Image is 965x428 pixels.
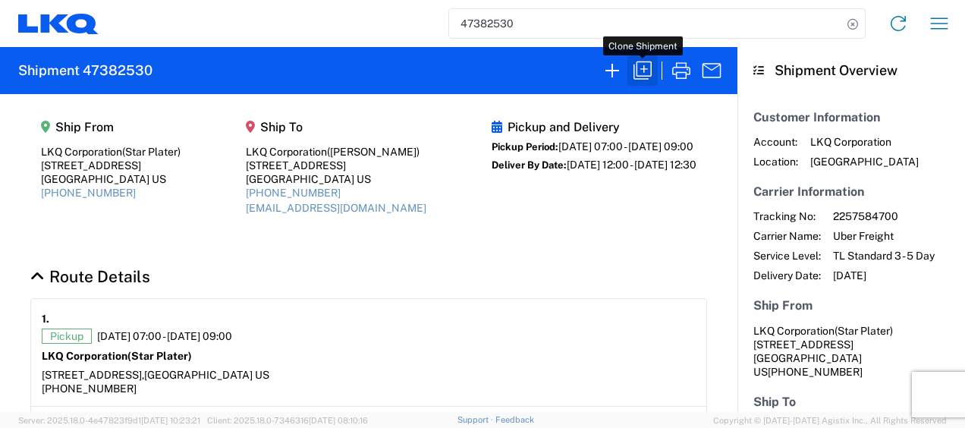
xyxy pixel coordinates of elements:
span: [DATE] 07:00 - [DATE] 09:00 [558,140,693,153]
div: [STREET_ADDRESS] [246,159,426,172]
a: Feedback [495,415,534,424]
span: Client: 2025.18.0-7346316 [207,416,368,425]
a: Support [457,415,495,424]
span: Deliver By Date: [492,159,567,171]
h5: Carrier Information [753,184,949,199]
header: Shipment Overview [737,47,965,94]
span: [DATE] 12:00 - [DATE] 12:30 [567,159,696,171]
span: LKQ Corporation [810,135,919,149]
span: Server: 2025.18.0-4e47823f9d1 [18,416,200,425]
span: TL Standard 3 - 5 Day [833,249,935,263]
span: Uber Freight [833,229,935,243]
h5: Ship To [753,395,949,409]
span: [PHONE_NUMBER] [768,366,863,378]
span: Location: [753,155,798,168]
span: [GEOGRAPHIC_DATA] US [144,369,269,381]
span: 2257584700 [833,209,935,223]
span: [DATE] 10:23:21 [141,416,200,425]
span: (Star Plater) [835,325,893,337]
h2: Shipment 47382530 [18,61,152,80]
div: [PHONE_NUMBER] [42,382,696,395]
h5: Ship From [41,120,181,134]
span: Carrier Name: [753,229,821,243]
span: Tracking No: [753,209,821,223]
h5: Customer Information [753,110,949,124]
span: LKQ Corporation [753,325,835,337]
span: Account: [753,135,798,149]
a: [EMAIL_ADDRESS][DOMAIN_NAME] [246,202,426,214]
span: (Star Plater) [127,350,192,362]
a: Hide Details [30,267,150,286]
div: LKQ Corporation [246,145,426,159]
div: [GEOGRAPHIC_DATA] US [41,172,181,186]
address: [GEOGRAPHIC_DATA] US [753,324,949,379]
strong: LKQ Corporation [42,350,192,362]
span: Pickup Period: [492,141,558,153]
span: Service Level: [753,249,821,263]
span: [DATE] 08:10:16 [309,416,368,425]
h5: Ship From [753,298,949,313]
span: Copyright © [DATE]-[DATE] Agistix Inc., All Rights Reserved [713,414,947,427]
span: [DATE] [833,269,935,282]
span: Pickup [42,329,92,344]
span: [GEOGRAPHIC_DATA] [810,155,919,168]
a: [PHONE_NUMBER] [246,187,341,199]
input: Shipment, tracking or reference number [449,9,842,38]
div: LKQ Corporation [41,145,181,159]
span: ([PERSON_NAME]) [327,146,420,158]
a: [PHONE_NUMBER] [41,187,136,199]
span: [STREET_ADDRESS], [42,369,144,381]
span: [DATE] 07:00 - [DATE] 09:00 [97,329,232,343]
h5: Ship To [246,120,426,134]
div: [STREET_ADDRESS] [41,159,181,172]
span: (Star Plater) [122,146,181,158]
div: [GEOGRAPHIC_DATA] US [246,172,426,186]
h5: Pickup and Delivery [492,120,696,134]
span: [STREET_ADDRESS] [753,338,853,351]
span: Delivery Date: [753,269,821,282]
strong: 1. [42,310,49,329]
